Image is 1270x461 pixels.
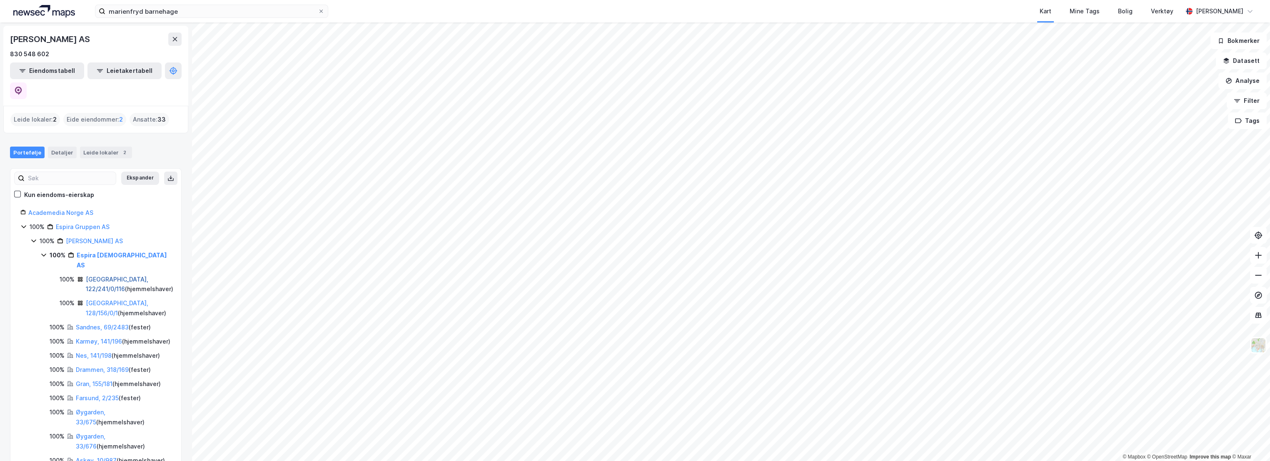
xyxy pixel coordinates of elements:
[77,252,167,269] a: Espira [DEMOGRAPHIC_DATA] AS
[10,49,49,59] div: 830 548 602
[50,250,65,260] div: 100%
[10,62,84,79] button: Eiendomstabell
[53,115,57,125] span: 2
[1147,454,1188,460] a: OpenStreetMap
[76,409,105,426] a: Øygarden, 33/675
[130,113,169,126] div: Ansatte :
[50,351,65,361] div: 100%
[120,148,129,157] div: 2
[60,298,75,308] div: 100%
[50,407,65,417] div: 100%
[1218,72,1267,89] button: Analyse
[76,393,141,403] div: ( fester )
[56,223,110,230] a: Espira Gruppen AS
[40,236,55,246] div: 100%
[13,5,75,17] img: logo.a4113a55bc3d86da70a041830d287a7e.svg
[1228,112,1267,129] button: Tags
[76,351,160,361] div: ( hjemmelshaver )
[76,365,151,375] div: ( fester )
[76,338,122,345] a: Karmøy, 141/196
[76,366,129,373] a: Drammen, 318/169
[76,324,129,331] a: Sandnes, 69/2483
[157,115,166,125] span: 33
[76,380,112,387] a: Gran, 155/181
[80,147,132,158] div: Leide lokaler
[10,113,60,126] div: Leide lokaler :
[1123,454,1145,460] a: Mapbox
[25,172,116,184] input: Søk
[50,322,65,332] div: 100%
[48,147,77,158] div: Detaljer
[1228,421,1270,461] iframe: Chat Widget
[119,115,123,125] span: 2
[10,147,45,158] div: Portefølje
[30,222,45,232] div: 100%
[86,274,173,294] div: ( hjemmelshaver )
[1151,6,1173,16] div: Verktøy
[66,237,123,244] a: [PERSON_NAME] AS
[1216,52,1267,69] button: Datasett
[76,322,151,332] div: ( fester )
[1070,6,1100,16] div: Mine Tags
[86,299,148,316] a: [GEOGRAPHIC_DATA], 128/156/0/1
[50,393,65,403] div: 100%
[1228,421,1270,461] div: Kontrollprogram for chat
[76,433,105,450] a: Øygarden, 33/676
[1190,454,1231,460] a: Improve this map
[28,209,93,216] a: Academedia Norge AS
[1118,6,1133,16] div: Bolig
[60,274,75,284] div: 100%
[87,62,162,79] button: Leietakertabell
[105,5,318,17] input: Søk på adresse, matrikkel, gårdeiere, leietakere eller personer
[50,365,65,375] div: 100%
[50,431,65,441] div: 100%
[76,431,173,451] div: ( hjemmelshaver )
[86,276,148,293] a: [GEOGRAPHIC_DATA], 122/241/0/116
[121,172,159,185] button: Ekspander
[24,190,94,200] div: Kun eiendoms-eierskap
[1227,92,1267,109] button: Filter
[1250,337,1266,353] img: Z
[1210,32,1267,49] button: Bokmerker
[50,379,65,389] div: 100%
[86,298,173,318] div: ( hjemmelshaver )
[76,407,173,427] div: ( hjemmelshaver )
[1196,6,1243,16] div: [PERSON_NAME]
[10,32,92,46] div: [PERSON_NAME] AS
[63,113,126,126] div: Eide eiendommer :
[76,394,119,401] a: Farsund, 2/235
[76,336,170,346] div: ( hjemmelshaver )
[50,336,65,346] div: 100%
[76,352,112,359] a: Nes, 141/198
[1040,6,1051,16] div: Kart
[76,379,161,389] div: ( hjemmelshaver )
